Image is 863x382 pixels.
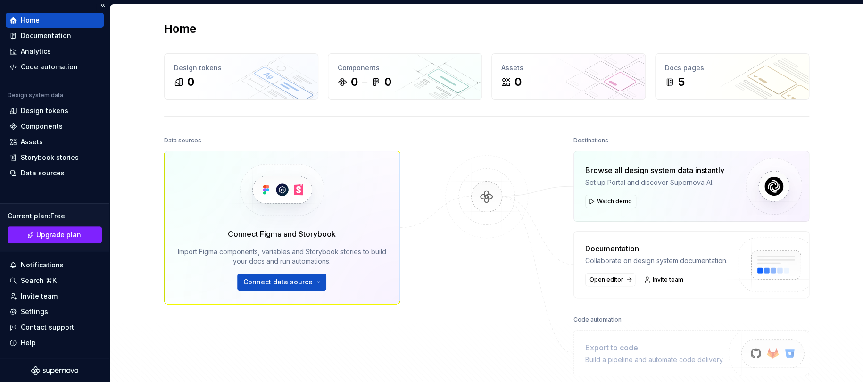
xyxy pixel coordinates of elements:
[174,63,308,73] div: Design tokens
[21,153,79,162] div: Storybook stories
[6,304,104,319] a: Settings
[585,195,636,208] button: Watch demo
[228,228,336,240] div: Connect Figma and Storybook
[21,338,36,348] div: Help
[573,134,608,147] div: Destinations
[665,63,799,73] div: Docs pages
[514,75,522,90] div: 0
[6,103,104,118] a: Design tokens
[8,91,63,99] div: Design system data
[6,28,104,43] a: Documentation
[6,150,104,165] a: Storybook stories
[178,247,386,266] div: Import Figma components, variables and Storybook stories to build your docs and run automations.
[328,53,482,100] a: Components00
[653,276,683,283] span: Invite team
[21,106,68,116] div: Design tokens
[6,134,104,149] a: Assets
[164,134,201,147] div: Data sources
[585,273,635,286] a: Open editor
[589,276,623,283] span: Open editor
[6,44,104,59] a: Analytics
[21,291,58,301] div: Invite team
[678,75,685,90] div: 5
[21,323,74,332] div: Contact support
[6,320,104,335] button: Contact support
[21,137,43,147] div: Assets
[21,260,64,270] div: Notifications
[6,166,104,181] a: Data sources
[21,276,57,285] div: Search ⌘K
[573,313,622,326] div: Code automation
[237,274,326,291] button: Connect data source
[21,16,40,25] div: Home
[8,211,102,221] div: Current plan : Free
[338,63,472,73] div: Components
[21,122,63,131] div: Components
[597,198,632,205] span: Watch demo
[6,289,104,304] a: Invite team
[21,62,78,72] div: Code automation
[655,53,809,100] a: Docs pages5
[351,75,358,90] div: 0
[6,59,104,75] a: Code automation
[6,257,104,273] button: Notifications
[585,256,728,266] div: Collaborate on design system documentation.
[641,273,688,286] a: Invite team
[585,243,728,254] div: Documentation
[164,53,318,100] a: Design tokens0
[6,273,104,288] button: Search ⌘K
[585,165,724,176] div: Browse all design system data instantly
[187,75,194,90] div: 0
[21,47,51,56] div: Analytics
[6,13,104,28] a: Home
[384,75,391,90] div: 0
[164,21,196,36] h2: Home
[31,366,78,375] svg: Supernova Logo
[585,342,724,353] div: Export to code
[36,230,81,240] span: Upgrade plan
[21,307,48,316] div: Settings
[6,335,104,350] button: Help
[491,53,646,100] a: Assets0
[6,119,104,134] a: Components
[243,277,313,287] span: Connect data source
[21,168,65,178] div: Data sources
[8,226,102,243] a: Upgrade plan
[21,31,71,41] div: Documentation
[585,178,724,187] div: Set up Portal and discover Supernova AI.
[501,63,636,73] div: Assets
[585,355,724,365] div: Build a pipeline and automate code delivery.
